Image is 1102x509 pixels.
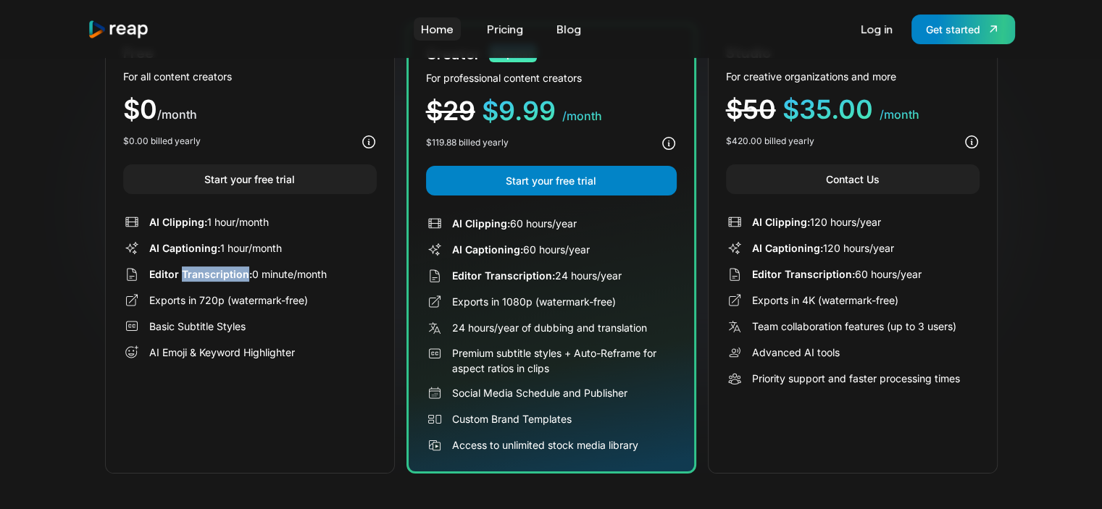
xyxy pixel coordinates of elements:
span: $29 [426,95,475,127]
span: Editor Transcription: [752,268,855,280]
div: $0.00 billed yearly [123,135,201,148]
div: 120 hours/year [752,214,881,230]
div: AI Emoji & Keyword Highlighter [149,345,295,360]
img: reap logo [88,20,150,39]
div: Exports in 1080p (watermark-free) [452,294,616,309]
a: Log in [853,17,900,41]
div: 1 hour/month [149,214,269,230]
div: Access to unlimited stock media library [452,437,638,453]
div: $0 [123,96,377,123]
div: 1 hour/month [149,240,282,256]
div: 60 hours/year [752,266,922,282]
div: Exports in 720p (watermark-free) [149,293,308,308]
a: Contact Us [726,164,980,194]
div: Exports in 4K (watermark-free) [752,293,898,308]
div: Social Media Schedule and Publisher [452,385,627,400]
span: /month [562,109,602,123]
span: AI Captioning: [752,242,823,254]
div: 24 hours/year of dubbing and translation [452,320,647,335]
div: Custom Brand Templates [452,411,572,426]
span: AI Captioning: [452,243,523,256]
a: home [88,20,150,39]
a: Start your free trial [426,166,677,195]
div: 60 hours/year [452,216,577,231]
div: For all content creators [123,69,377,84]
div: Get started [926,22,980,37]
a: Start your free trial [123,164,377,194]
div: $119.88 billed yearly [426,136,509,149]
div: For professional content creators [426,70,677,85]
div: Team collaboration features (up to 3 users) [752,319,956,334]
div: 120 hours/year [752,240,894,256]
div: Premium subtitle styles + Auto-Reframe for aspect ratios in clips [452,345,677,376]
div: Basic Subtitle Styles [149,319,246,334]
a: Get started [911,14,1015,44]
a: Home [414,17,461,41]
span: $35.00 [782,93,873,125]
div: Priority support and faster processing times [752,371,960,386]
a: Blog [549,17,588,41]
div: 60 hours/year [452,242,590,257]
span: AI Clipping: [752,216,810,228]
span: Editor Transcription: [149,268,252,280]
a: Pricing [480,17,530,41]
div: 24 hours/year [452,268,622,283]
span: /month [880,107,919,122]
div: Advanced AI tools [752,345,840,360]
span: AI Captioning: [149,242,220,254]
div: 0 minute/month [149,266,327,282]
span: $9.99 [482,95,556,127]
div: $420.00 billed yearly [726,135,814,148]
div: For creative organizations and more [726,69,980,84]
span: Editor Transcription: [452,269,555,282]
span: $50 [726,93,776,125]
span: /month [157,107,197,122]
span: AI Clipping: [149,216,207,228]
span: AI Clipping: [452,217,510,230]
